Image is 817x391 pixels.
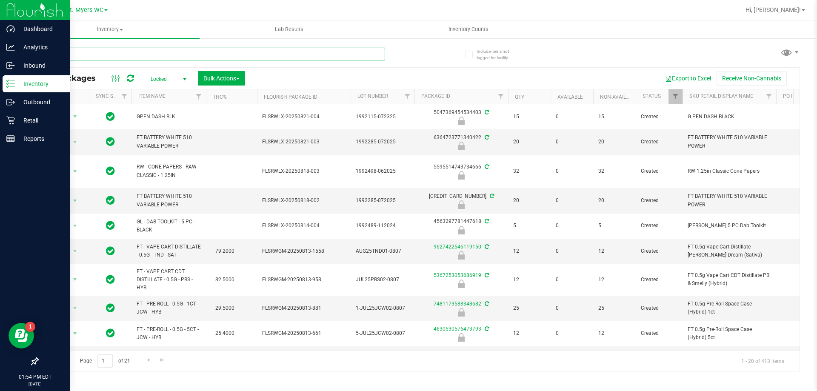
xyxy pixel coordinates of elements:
[262,247,346,255] span: FLSRWGM-20250813-1558
[106,136,115,148] span: In Sync
[137,325,201,342] span: FT - PRE-ROLL - 0.5G - 5CT - JCW - HYB
[137,192,201,208] span: FT BATTERY WHITE 510 VARIABLE POWER
[598,247,631,255] span: 12
[356,304,409,312] span: 1-JUL25JCW02-0807
[598,222,631,230] span: 5
[556,247,588,255] span: 0
[641,276,677,284] span: Created
[643,93,661,99] a: Status
[203,75,240,82] span: Bulk Actions
[688,222,771,230] span: [PERSON_NAME] 5 PC Dab Toolkit
[15,97,66,107] p: Outbound
[4,381,66,387] p: [DATE]
[488,193,494,199] span: Sync from Compliance System
[6,80,15,88] inline-svg: Inventory
[97,354,113,368] input: 1
[515,94,524,100] a: Qty
[211,302,239,314] span: 29.5000
[70,166,80,177] span: select
[96,93,129,99] a: Sync Status
[6,61,15,70] inline-svg: Inbound
[262,197,346,205] span: FLSRWLX-20250818-002
[356,167,409,175] span: 1992498-062025
[513,304,546,312] span: 25
[483,272,489,278] span: Sync from Compliance System
[413,117,509,125] div: Newly Received
[106,245,115,257] span: In Sync
[356,113,409,121] span: 1992115-072325
[641,197,677,205] span: Created
[106,274,115,285] span: In Sync
[15,24,66,34] p: Dashboard
[137,268,201,292] span: FT - VAPE CART CDT DISTILLATE - 0.5G - PBS - HYB
[262,222,346,230] span: FLSRWLX-20250814-004
[513,247,546,255] span: 12
[137,163,201,179] span: RW - CONE PAPERS - RAW - CLASSIC - 1.25IN
[106,111,115,123] span: In Sync
[413,163,509,180] div: 5595514743734666
[15,79,66,89] p: Inventory
[70,302,80,314] span: select
[413,134,509,150] div: 6364723771340422
[513,167,546,175] span: 32
[434,244,481,250] a: 9627422546119150
[494,89,508,104] a: Filter
[717,71,787,86] button: Receive Non-Cannabis
[137,113,201,121] span: GPEN DASH BLK
[660,71,717,86] button: Export to Excel
[513,113,546,121] span: 15
[379,20,558,38] a: Inventory Counts
[20,26,200,33] span: Inventory
[106,327,115,339] span: In Sync
[513,138,546,146] span: 20
[641,138,677,146] span: Created
[413,280,509,288] div: Newly Received
[688,134,771,150] span: FT BATTERY WHITE 510 VARIABLE POWER
[73,354,137,368] span: Page of 21
[413,171,509,180] div: Newly Received
[434,301,481,307] a: 7481173588348682
[106,302,115,314] span: In Sync
[263,26,315,33] span: Lab Results
[70,195,80,207] span: select
[746,6,801,13] span: Hi, [PERSON_NAME]!
[6,43,15,51] inline-svg: Analytics
[598,304,631,312] span: 25
[688,243,771,259] span: FT 0.5g Vape Cart Distillate [PERSON_NAME] Dream (Sativa)
[688,300,771,316] span: FT 0.5g Pre-Roll Space Case (Hybrid) 1ct
[356,329,409,337] span: 5-JUL25JCW02-0807
[6,25,15,33] inline-svg: Dashboard
[434,272,481,278] a: 5367253053686919
[4,373,66,381] p: 01:54 PM EDT
[557,94,583,100] a: Available
[688,192,771,208] span: FT BATTERY WHITE 510 VARIABLE POWER
[641,222,677,230] span: Created
[138,93,166,99] a: Item Name
[513,329,546,337] span: 12
[70,220,80,232] span: select
[556,304,588,312] span: 0
[483,164,489,170] span: Sync from Compliance System
[198,71,245,86] button: Bulk Actions
[421,93,450,99] a: Package ID
[400,89,414,104] a: Filter
[106,194,115,206] span: In Sync
[262,167,346,175] span: FLSRWLX-20250818-003
[192,89,206,104] a: Filter
[483,326,489,332] span: Sync from Compliance System
[413,226,509,234] div: Newly Received
[413,108,509,125] div: 5047369454534403
[413,333,509,342] div: Newly Received
[6,134,15,143] inline-svg: Reports
[413,200,509,209] div: Newly Received
[262,138,346,146] span: FLSRWLX-20250821-003
[413,251,509,260] div: Newly Received
[356,138,409,146] span: 1992285-072025
[598,329,631,337] span: 12
[70,136,80,148] span: select
[689,93,753,99] a: Sku Retail Display Name
[598,276,631,284] span: 12
[106,220,115,231] span: In Sync
[156,354,169,366] a: Go to the last page
[556,276,588,284] span: 0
